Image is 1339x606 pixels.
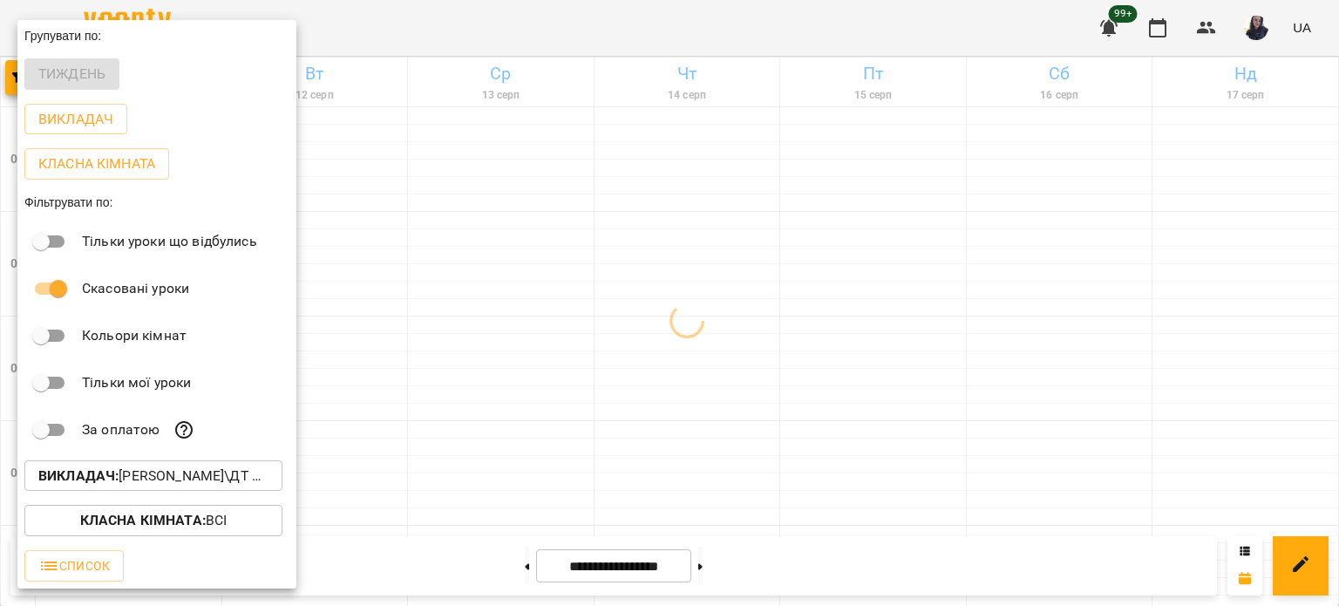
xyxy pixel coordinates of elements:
[24,550,124,582] button: Список
[82,325,187,346] p: Кольори кімнат
[24,460,282,492] button: Викладач:[PERSON_NAME]\ДТ ЛОГОПЕД УКР\ [URL][DOMAIN_NAME]
[38,153,155,174] p: Класна кімната
[17,20,296,51] div: Групувати по:
[24,148,169,180] button: Класна кімната
[17,187,296,218] div: Фільтрувати по:
[82,278,189,299] p: Скасовані уроки
[24,505,282,536] button: Класна кімната:Всі
[38,467,119,484] b: Викладач :
[80,512,206,528] b: Класна кімната :
[24,104,127,135] button: Викладач
[82,419,160,440] p: За оплатою
[38,555,110,576] span: Список
[80,510,228,531] p: Всі
[38,109,113,130] p: Викладач
[82,372,191,393] p: Тільки мої уроки
[82,231,257,252] p: Тільки уроки що відбулись
[38,466,268,487] p: [PERSON_NAME]\ДТ ЛОГОПЕД УКР\ [URL][DOMAIN_NAME]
